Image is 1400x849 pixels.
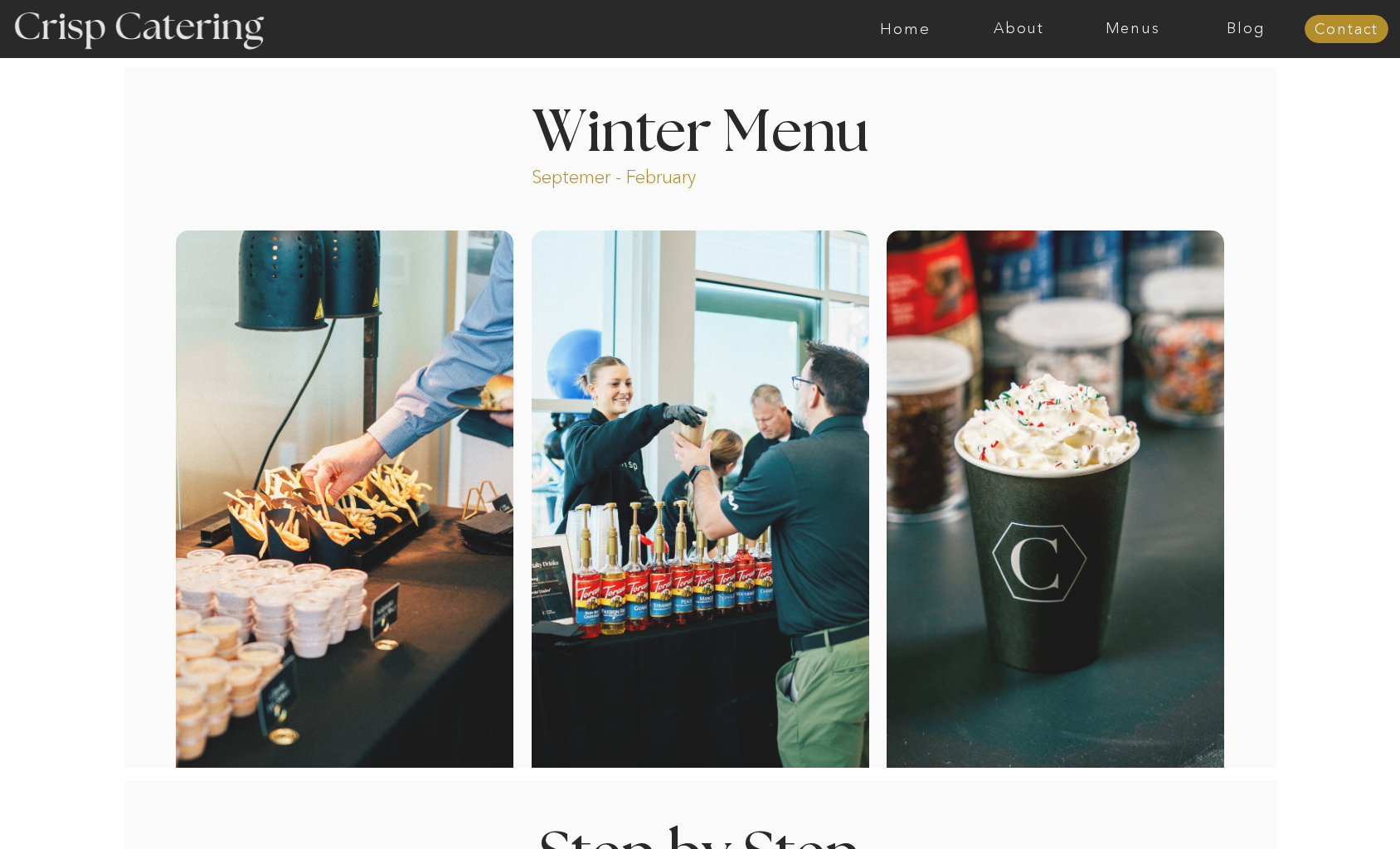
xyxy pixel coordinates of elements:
p: Septemer - February [532,165,760,184]
a: Blog [1189,21,1303,37]
h1: Winter Menu [469,104,931,153]
iframe: podium webchat widget bubble [1267,766,1400,849]
a: Contact [1305,22,1388,38]
a: About [962,21,1076,37]
a: Menus [1076,21,1189,37]
a: Home [848,21,962,37]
